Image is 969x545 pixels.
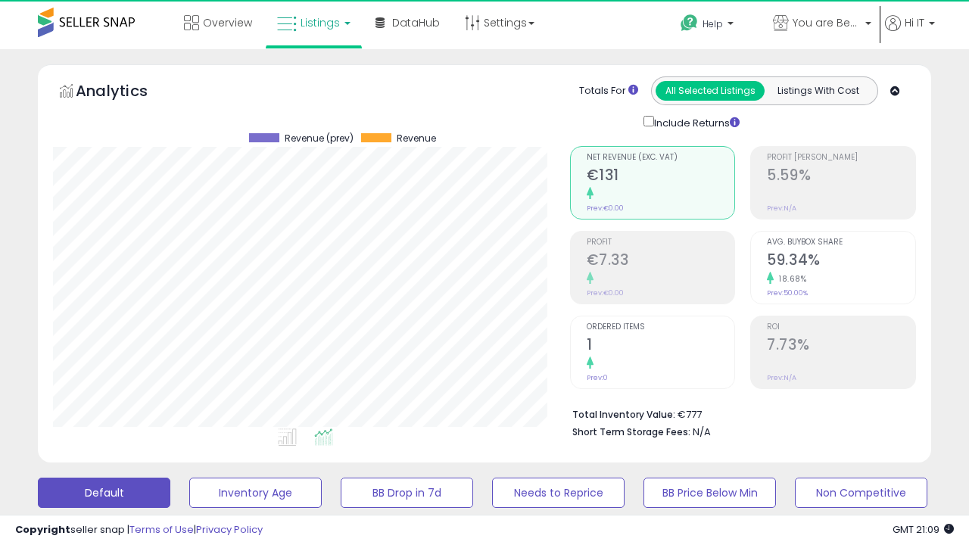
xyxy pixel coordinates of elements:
[793,15,861,30] span: You are Beautiful (IT)
[76,80,177,105] h5: Analytics
[572,425,690,438] b: Short Term Storage Fees:
[767,154,915,162] span: Profit [PERSON_NAME]
[643,478,776,508] button: BB Price Below Min
[767,238,915,247] span: Avg. Buybox Share
[885,15,935,49] a: Hi IT
[632,113,757,131] div: Include Returns
[587,336,735,357] h2: 1
[341,478,473,508] button: BB Drop in 7d
[764,81,873,101] button: Listings With Cost
[129,522,194,537] a: Terms of Use
[767,323,915,332] span: ROI
[189,478,322,508] button: Inventory Age
[767,204,796,213] small: Prev: N/A
[587,154,735,162] span: Net Revenue (Exc. VAT)
[668,2,759,49] a: Help
[767,288,808,297] small: Prev: 50.00%
[693,425,711,439] span: N/A
[572,408,675,421] b: Total Inventory Value:
[587,251,735,272] h2: €7.33
[767,251,915,272] h2: 59.34%
[703,17,723,30] span: Help
[680,14,699,33] i: Get Help
[301,15,340,30] span: Listings
[905,15,924,30] span: Hi IT
[587,238,735,247] span: Profit
[795,478,927,508] button: Non Competitive
[893,522,954,537] span: 2025-10-8 21:09 GMT
[15,522,70,537] strong: Copyright
[572,404,905,422] li: €777
[587,323,735,332] span: Ordered Items
[587,288,624,297] small: Prev: €0.00
[767,373,796,382] small: Prev: N/A
[579,84,638,98] div: Totals For
[587,373,608,382] small: Prev: 0
[587,167,735,187] h2: €131
[38,478,170,508] button: Default
[656,81,765,101] button: All Selected Listings
[767,167,915,187] h2: 5.59%
[196,522,263,537] a: Privacy Policy
[285,133,354,144] span: Revenue (prev)
[392,15,440,30] span: DataHub
[203,15,252,30] span: Overview
[492,478,625,508] button: Needs to Reprice
[767,336,915,357] h2: 7.73%
[15,523,263,537] div: seller snap | |
[397,133,436,144] span: Revenue
[587,204,624,213] small: Prev: €0.00
[774,273,806,285] small: 18.68%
